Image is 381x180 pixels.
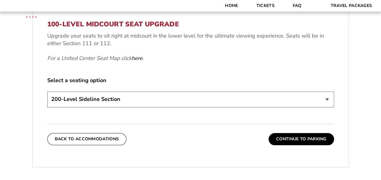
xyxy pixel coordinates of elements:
[47,32,334,47] p: Upgrade your seats to sit right at midcourt in the lower level for the ultimate viewing experienc...
[47,20,334,28] h3: 100-Level Midcourt Seat Upgrade
[269,133,334,145] button: Continue To Parking
[47,55,144,62] em: For a United Center Seat Map click .
[18,3,45,29] img: CBS Sports Thanksgiving Classic
[132,55,142,62] a: here
[47,77,334,84] label: Select a seating option
[47,133,127,145] button: Back To Accommodations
